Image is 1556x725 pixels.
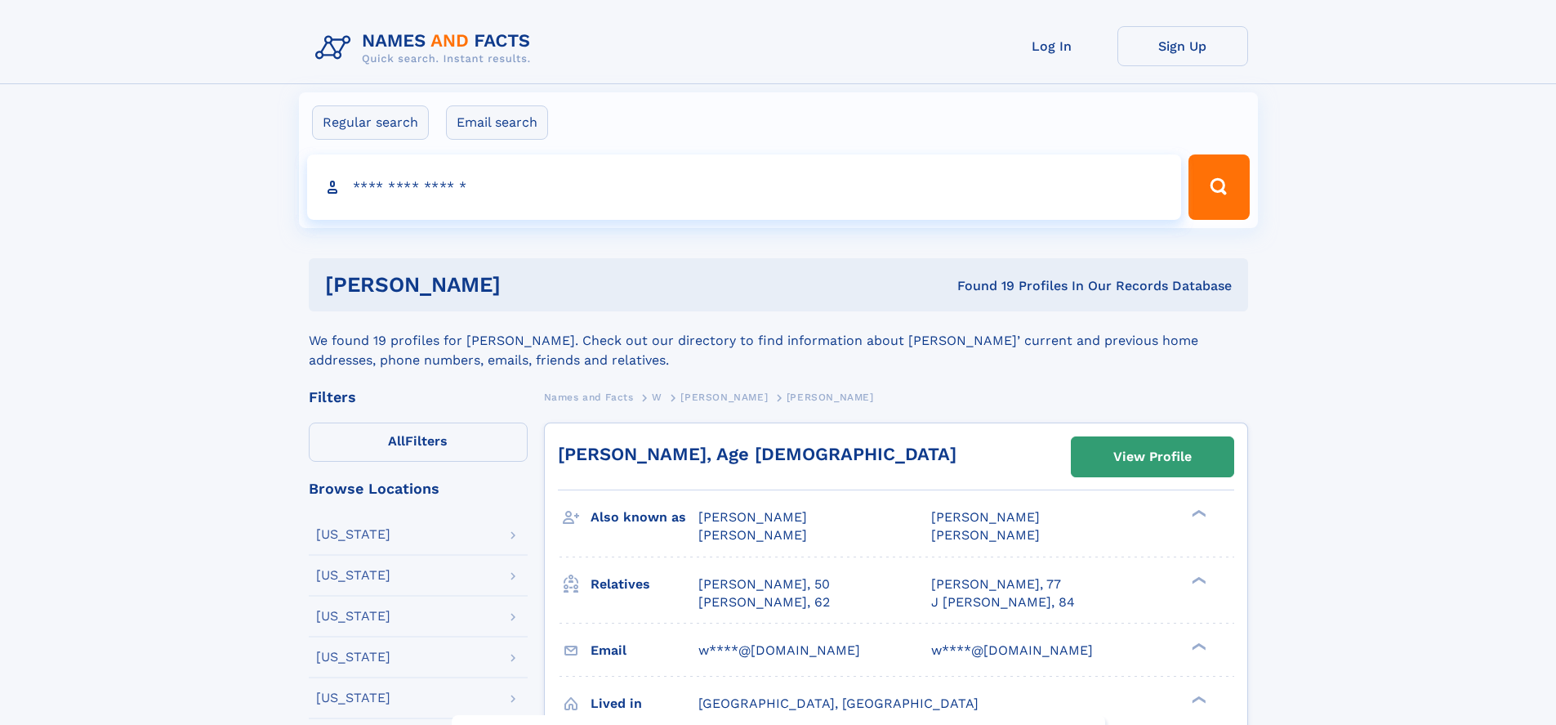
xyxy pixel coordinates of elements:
[1113,438,1192,476] div: View Profile
[698,509,807,525] span: [PERSON_NAME]
[309,481,528,496] div: Browse Locations
[316,691,390,705] div: [US_STATE]
[591,690,698,718] h3: Lived in
[309,311,1248,370] div: We found 19 profiles for [PERSON_NAME]. Check out our directory to find information about [PERSON...
[652,392,662,403] span: W
[316,528,390,541] div: [US_STATE]
[680,392,768,403] span: [PERSON_NAME]
[544,387,634,407] a: Names and Facts
[307,154,1182,220] input: search input
[591,503,698,531] h3: Also known as
[1117,26,1248,66] a: Sign Up
[987,26,1117,66] a: Log In
[652,387,662,407] a: W
[316,610,390,623] div: [US_STATE]
[446,105,548,140] label: Email search
[698,593,830,611] a: [PERSON_NAME], 62
[309,26,544,70] img: Logo Names and Facts
[388,433,405,449] span: All
[787,392,874,403] span: [PERSON_NAME]
[558,444,956,464] a: [PERSON_NAME], Age [DEMOGRAPHIC_DATA]
[591,637,698,665] h3: Email
[931,593,1075,611] a: J [PERSON_NAME], 84
[1188,508,1207,519] div: ❯
[1188,641,1207,651] div: ❯
[698,696,979,711] span: [GEOGRAPHIC_DATA], [GEOGRAPHIC_DATA]
[729,277,1232,295] div: Found 19 Profiles In Our Records Database
[698,575,830,593] a: [PERSON_NAME], 50
[316,569,390,582] div: [US_STATE]
[1188,154,1249,220] button: Search Button
[309,423,528,462] label: Filters
[931,575,1061,593] a: [PERSON_NAME], 77
[1072,437,1233,477] a: View Profile
[325,275,729,295] h1: [PERSON_NAME]
[1188,694,1207,705] div: ❯
[931,527,1040,543] span: [PERSON_NAME]
[591,571,698,598] h3: Relatives
[309,390,528,405] div: Filters
[316,651,390,664] div: [US_STATE]
[680,387,768,407] a: [PERSON_NAME]
[698,527,807,543] span: [PERSON_NAME]
[1188,575,1207,585] div: ❯
[312,105,429,140] label: Regular search
[931,509,1040,525] span: [PERSON_NAME]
